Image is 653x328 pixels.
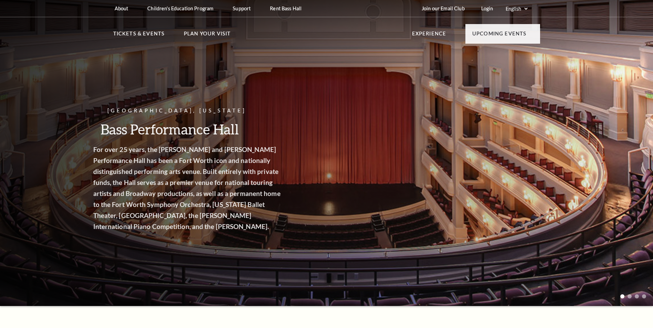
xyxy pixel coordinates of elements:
select: Select: [504,6,529,12]
p: Upcoming Events [472,30,527,42]
p: Tickets & Events [113,30,165,42]
p: About [115,6,128,11]
p: Rent Bass Hall [270,6,302,11]
strong: For over 25 years, the [PERSON_NAME] and [PERSON_NAME] Performance Hall has been a Fort Worth ico... [110,145,298,230]
p: [GEOGRAPHIC_DATA], [US_STATE] [110,107,300,115]
p: Support [233,6,251,11]
p: Children's Education Program [147,6,213,11]
h3: Bass Performance Hall [110,120,300,138]
p: Plan Your Visit [184,30,231,42]
p: Experience [412,30,446,42]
